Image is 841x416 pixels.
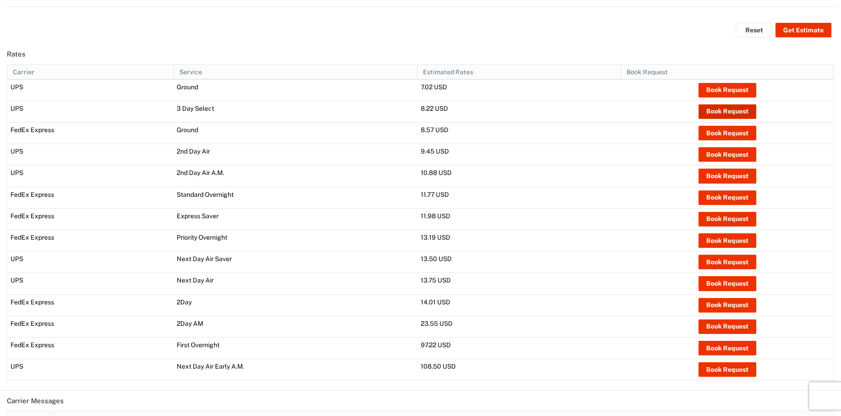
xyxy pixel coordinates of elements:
[177,341,219,349] span: First Overnight
[698,255,756,269] button: Book Request
[698,233,756,248] button: Book Request
[7,50,25,59] h2: Rates
[10,126,54,134] span: FedEx Express
[177,105,214,112] span: 3 Day Select
[10,255,23,262] span: UPS
[10,169,23,176] span: UPS
[627,68,668,76] span: Book Request
[177,83,198,91] span: Ground
[13,68,35,76] span: Carrier
[10,191,54,198] span: FedEx Express
[698,319,756,334] button: Book Request
[421,320,453,327] span: 23.55 USD
[421,191,449,198] span: 11.77 USD
[698,276,756,291] button: Book Request
[423,68,473,76] span: Estimated Rates
[698,341,756,355] button: Book Request
[10,148,23,155] span: UPS
[10,234,54,241] span: FedEx Express
[177,126,198,134] span: Ground
[177,277,214,284] span: Next Day Air
[698,362,756,377] button: Book Request
[10,320,54,327] span: FedEx Express
[698,169,756,183] button: Book Request
[10,341,54,349] span: FedEx Express
[10,363,23,370] span: UPS
[10,277,23,284] span: UPS
[698,83,756,98] button: Book Request
[177,148,210,155] span: 2nd Day Air
[698,298,756,313] button: Book Request
[177,169,224,176] span: 2nd Day Air A.M.
[421,212,450,220] span: 11.98 USD
[10,105,23,112] span: UPS
[736,23,772,37] button: Reset
[177,298,192,306] span: 2Day
[698,104,756,119] button: Book Request
[10,212,54,220] span: FedEx Express
[179,68,202,76] span: Service
[421,255,452,262] span: 13.50 USD
[177,320,203,327] span: 2Day AM
[421,169,452,176] span: 10.88 USD
[698,212,756,226] button: Book Request
[775,23,831,37] button: Get Estimate
[177,255,232,262] span: Next Day Air Saver
[421,83,447,91] span: 7.02 USD
[421,234,450,241] span: 13.19 USD
[421,298,450,306] span: 14.01 USD
[177,363,244,370] span: Next Day Air Early A.M.
[421,277,451,284] span: 13.75 USD
[10,83,23,91] span: UPS
[177,234,227,241] span: Priority Overnight
[698,190,756,205] button: Book Request
[421,363,456,370] span: 108.50 USD
[421,148,449,155] span: 9.45 USD
[698,126,756,140] button: Book Request
[177,212,219,220] span: Express Saver
[177,191,234,198] span: Standard Overnight
[421,341,451,349] span: 97.22 USD
[421,105,448,112] span: 8.22 USD
[10,298,54,306] span: FedEx Express
[7,396,64,406] h2: Carrier Messages
[421,126,449,134] span: 8.57 USD
[698,147,756,162] button: Book Request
